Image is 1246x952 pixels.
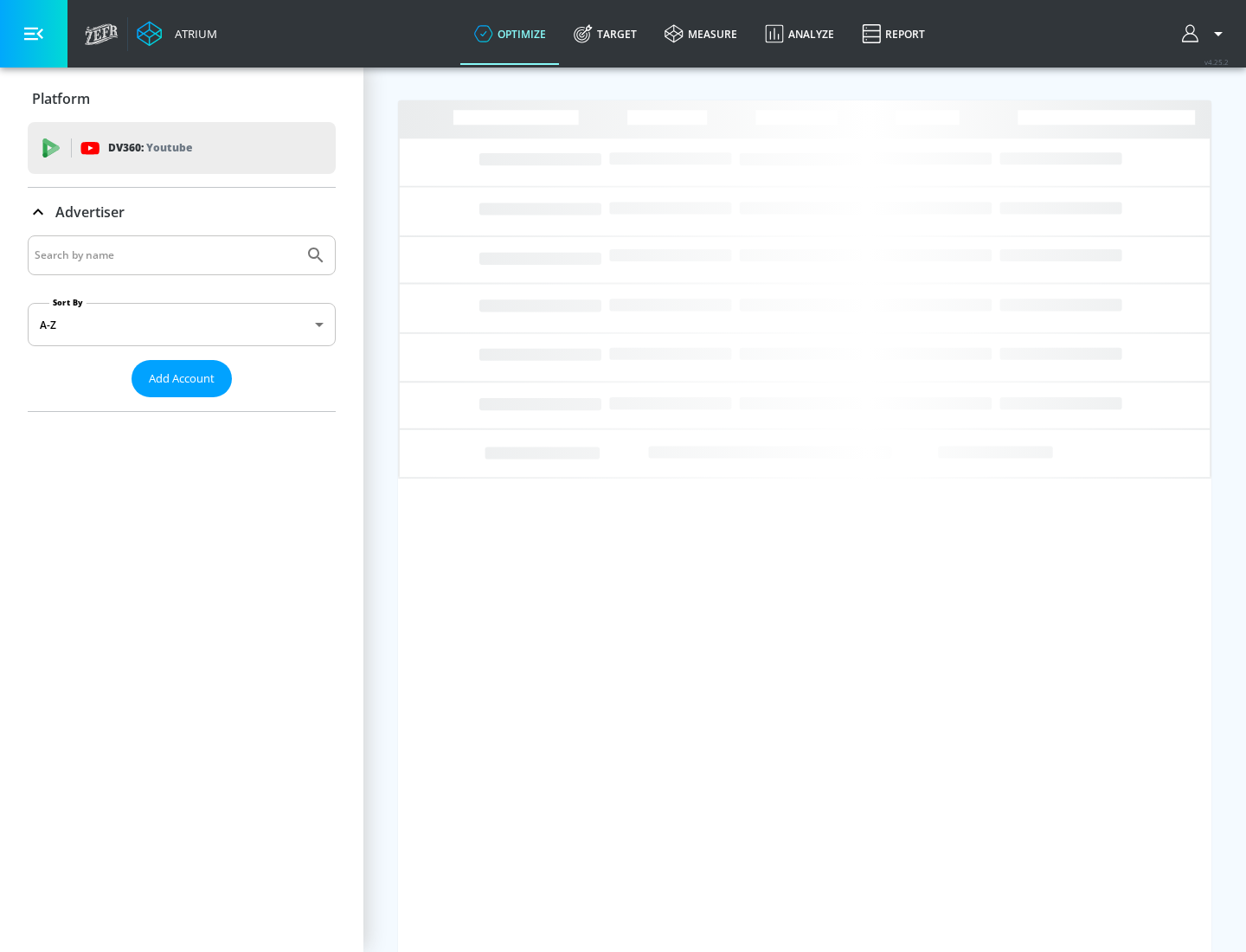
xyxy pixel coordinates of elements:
[751,3,848,65] a: Analyze
[28,235,336,411] div: Advertiser
[28,122,336,174] div: DV360: Youtube
[651,3,751,65] a: measure
[108,138,192,158] p: DV360:
[137,21,217,47] a: Atrium
[28,397,336,411] nav: list of Advertiser
[55,203,125,222] p: Advertiser
[460,3,560,65] a: optimize
[49,297,87,308] label: Sort By
[1204,57,1229,67] span: v 4.25.2
[28,188,336,236] div: Advertiser
[32,89,90,108] p: Platform
[848,3,939,65] a: Report
[146,138,192,157] p: Youtube
[28,74,336,123] div: Platform
[35,244,297,267] input: Search by name
[28,303,336,346] div: A-Z
[168,26,217,42] div: Atrium
[132,360,232,397] button: Add Account
[560,3,651,65] a: Target
[149,369,215,389] span: Add Account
